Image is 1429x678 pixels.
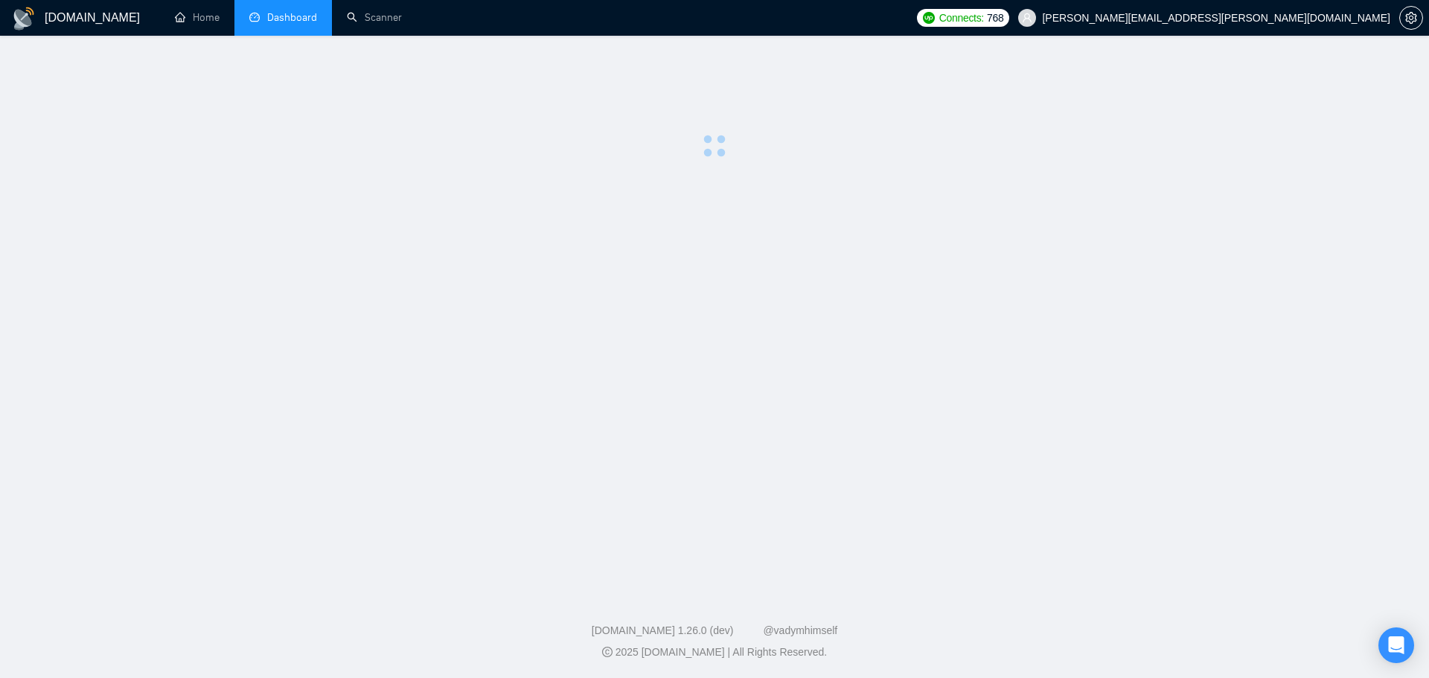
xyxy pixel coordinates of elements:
a: [DOMAIN_NAME] 1.26.0 (dev) [592,624,734,636]
span: user [1022,13,1032,23]
div: Open Intercom Messenger [1378,627,1414,663]
a: searchScanner [347,11,402,24]
a: @vadymhimself [763,624,837,636]
button: setting [1399,6,1423,30]
img: upwork-logo.png [923,12,935,24]
span: dashboard [249,12,260,22]
span: copyright [602,647,613,657]
a: setting [1399,12,1423,24]
span: Connects: [939,10,984,26]
div: 2025 [DOMAIN_NAME] | All Rights Reserved. [12,645,1417,660]
span: setting [1400,12,1422,24]
span: 768 [987,10,1003,26]
span: Dashboard [267,11,317,24]
a: homeHome [175,11,220,24]
img: logo [12,7,36,31]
